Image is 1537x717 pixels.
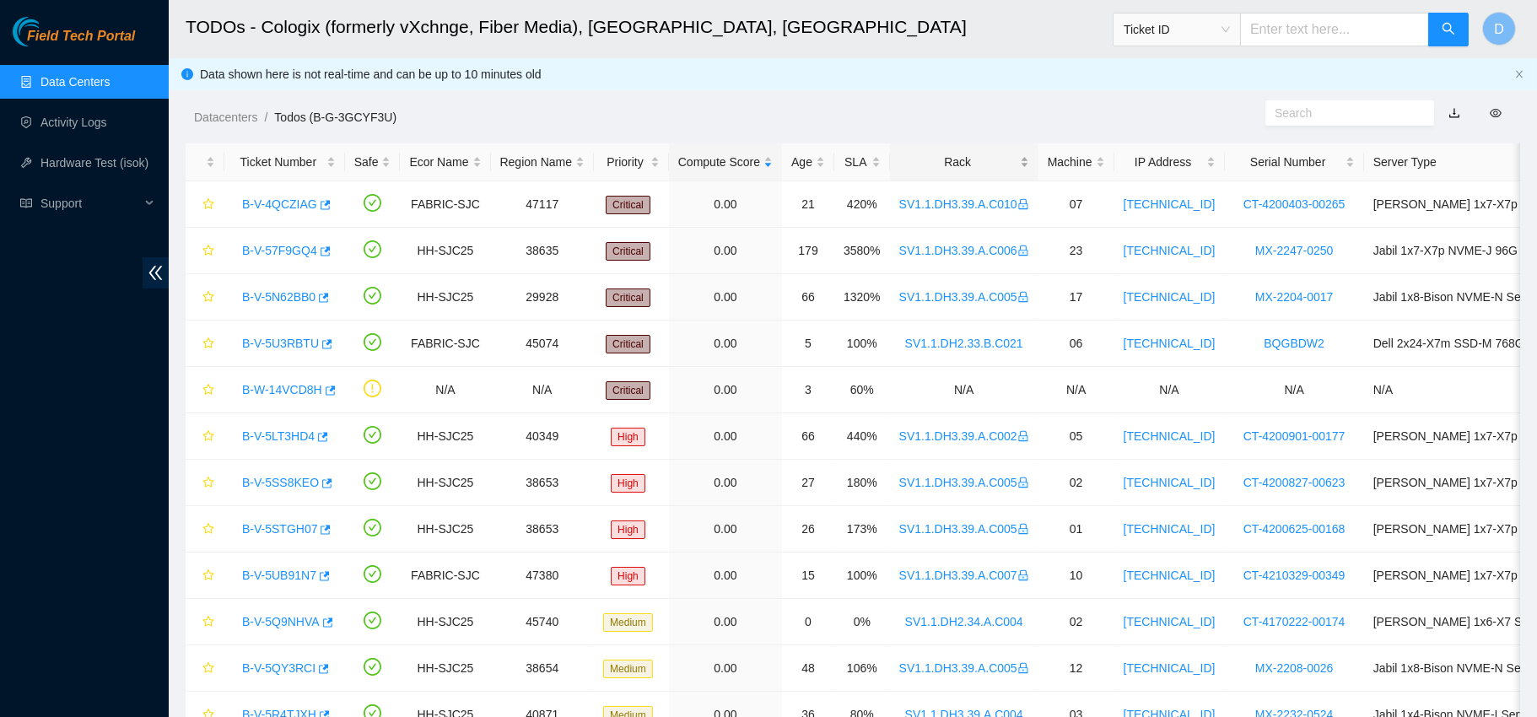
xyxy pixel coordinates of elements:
[194,111,257,124] a: Datacenters
[1494,19,1504,40] span: D
[491,506,595,553] td: 38653
[1243,476,1346,489] a: CT-4200827-00623
[1124,522,1216,536] a: [TECHNICAL_ID]
[400,599,490,645] td: HH-SJC25
[143,257,169,288] span: double-left
[202,477,214,490] span: star
[1243,569,1346,582] a: CT-4210329-00349
[400,181,490,228] td: FABRIC-SJC
[202,291,214,305] span: star
[1264,337,1324,350] a: BQGBDW2
[782,181,834,228] td: 21
[1038,181,1114,228] td: 07
[834,506,890,553] td: 173%
[1442,22,1455,38] span: search
[202,616,214,629] span: star
[782,599,834,645] td: 0
[400,460,490,506] td: HH-SJC25
[899,244,1029,257] a: SV1.1.DH3.39.A.C006lock
[1017,523,1029,535] span: lock
[1124,244,1216,257] a: [TECHNICAL_ID]
[40,116,107,129] a: Activity Logs
[1124,476,1216,489] a: [TECHNICAL_ID]
[491,321,595,367] td: 45074
[1275,104,1411,122] input: Search
[1017,477,1029,488] span: lock
[202,569,214,583] span: star
[13,30,135,52] a: Akamai TechnologiesField Tech Portal
[1255,244,1334,257] a: MX-2247-0250
[40,186,140,220] span: Support
[242,429,315,443] a: B-V-5LT3HD4
[834,460,890,506] td: 180%
[13,17,85,46] img: Akamai Technologies
[669,274,782,321] td: 0.00
[195,655,215,682] button: star
[195,330,215,357] button: star
[364,240,381,258] span: check-circle
[905,337,1023,350] a: SV1.1.DH2.33.B.C021
[782,367,834,413] td: 3
[202,384,214,397] span: star
[1017,430,1029,442] span: lock
[40,75,110,89] a: Data Centers
[202,662,214,676] span: star
[606,196,650,214] span: Critical
[364,194,381,212] span: check-circle
[669,645,782,692] td: 0.00
[669,367,782,413] td: 0.00
[400,506,490,553] td: HH-SJC25
[834,553,890,599] td: 100%
[669,553,782,599] td: 0.00
[1482,12,1516,46] button: D
[782,413,834,460] td: 66
[242,615,320,628] a: B-V-5Q9NHVA
[834,321,890,367] td: 100%
[274,111,396,124] a: Todos (B-G-3GCYF3U)
[202,430,214,444] span: star
[669,413,782,460] td: 0.00
[491,553,595,599] td: 47380
[242,383,322,396] a: B-W-14VCD8H
[242,569,316,582] a: B-V-5UB91N7
[1017,245,1029,256] span: lock
[1017,662,1029,674] span: lock
[899,290,1029,304] a: SV1.1.DH3.39.A.C005lock
[834,599,890,645] td: 0%
[669,599,782,645] td: 0.00
[606,381,650,400] span: Critical
[1038,599,1114,645] td: 02
[364,472,381,490] span: check-circle
[491,228,595,274] td: 38635
[491,367,595,413] td: N/A
[669,181,782,228] td: 0.00
[834,274,890,321] td: 1320%
[1243,429,1346,443] a: CT-4200901-00177
[242,476,319,489] a: B-V-5SS8KEO
[1514,69,1524,79] span: close
[606,288,650,307] span: Critical
[195,237,215,264] button: star
[242,244,317,257] a: B-V-57F9GQ4
[195,469,215,496] button: star
[782,553,834,599] td: 15
[669,228,782,274] td: 0.00
[899,661,1029,675] a: SV1.1.DH3.39.A.C005lock
[400,645,490,692] td: HH-SJC25
[1038,460,1114,506] td: 02
[782,460,834,506] td: 27
[1240,13,1429,46] input: Enter text here...
[1124,290,1216,304] a: [TECHNICAL_ID]
[782,274,834,321] td: 66
[195,515,215,542] button: star
[40,156,148,170] a: Hardware Test (isok)
[1124,197,1216,211] a: [TECHNICAL_ID]
[782,321,834,367] td: 5
[899,522,1029,536] a: SV1.1.DH3.39.A.C005lock
[400,553,490,599] td: FABRIC-SJC
[364,658,381,676] span: check-circle
[195,608,215,635] button: star
[491,413,595,460] td: 40349
[1243,615,1346,628] a: CT-4170222-00174
[400,228,490,274] td: HH-SJC25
